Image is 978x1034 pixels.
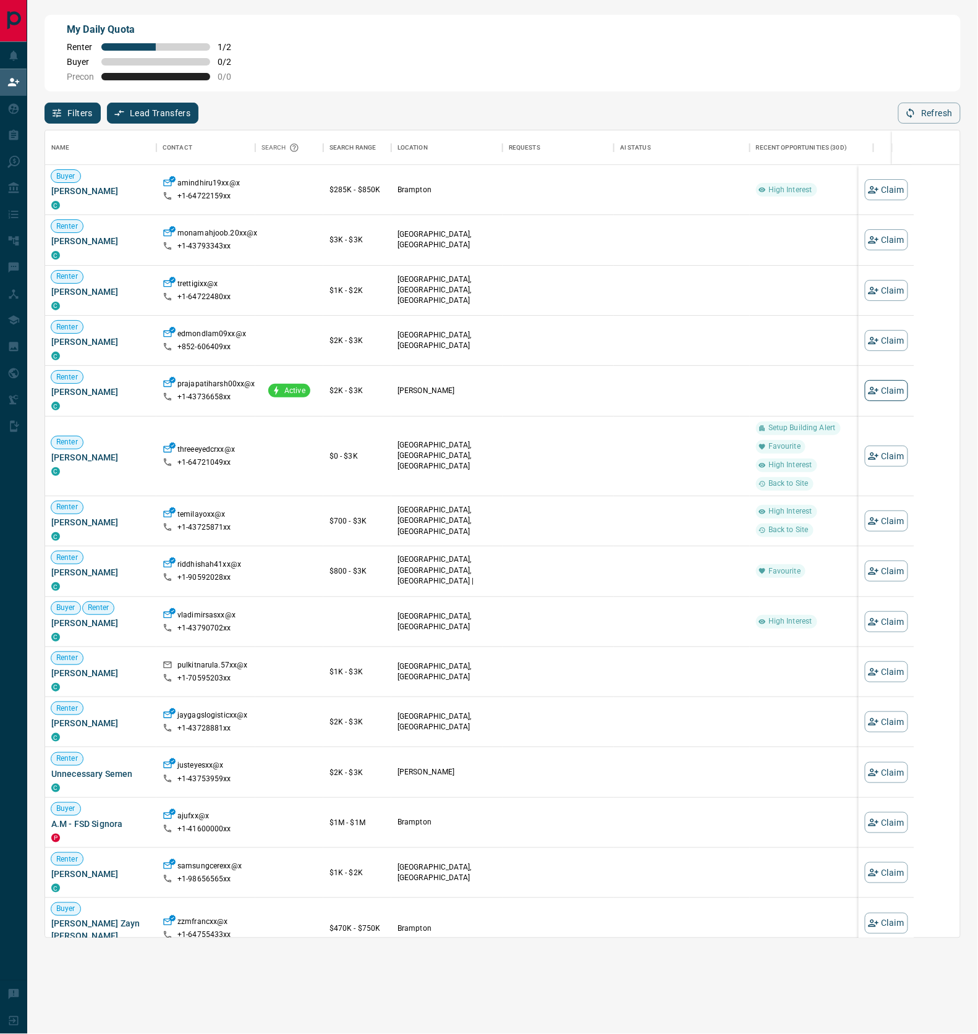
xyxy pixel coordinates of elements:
[865,229,908,250] button: Claim
[51,201,60,210] div: condos.ca
[398,440,496,472] p: [GEOGRAPHIC_DATA], [GEOGRAPHIC_DATA], [GEOGRAPHIC_DATA]
[398,386,496,396] p: [PERSON_NAME]
[177,917,228,930] p: zzmfrancxx@x
[398,130,428,165] div: Location
[51,884,60,892] div: condos.ca
[177,444,235,457] p: threeeyedcrxx@x
[614,130,750,165] div: AI Status
[279,386,310,396] span: Active
[763,478,814,489] span: Back to Site
[51,683,60,692] div: condos.ca
[865,711,908,732] button: Claim
[163,130,192,165] div: Contact
[763,566,806,577] span: Favourite
[330,666,385,677] p: $1K - $3K
[865,661,908,682] button: Claim
[51,372,83,383] span: Renter
[763,616,817,627] span: High Interest
[218,72,245,82] span: 0 / 0
[156,130,255,165] div: Contact
[177,279,218,292] p: trettigixx@x
[398,505,496,536] p: [GEOGRAPHIC_DATA], [GEOGRAPHIC_DATA], [GEOGRAPHIC_DATA]
[177,292,231,302] p: +1- 64722480xx
[51,553,83,563] span: Renter
[177,572,231,583] p: +1- 90592028xx
[865,913,908,934] button: Claim
[177,760,224,773] p: justeyesxx@x
[51,171,80,182] span: Buyer
[177,623,231,634] p: +1- 43790702xx
[51,302,60,310] div: condos.ca
[330,923,385,934] p: $470K - $750K
[51,633,60,642] div: condos.ca
[398,924,496,934] p: Brampton
[865,611,908,632] button: Claim
[177,710,247,723] p: jaygagslogisticxx@x
[51,818,150,830] span: A.M - FSD Signora
[763,506,817,517] span: High Interest
[177,342,231,352] p: +852- 606409xx
[763,441,806,452] span: Favourite
[177,874,231,884] p: +1- 98656565xx
[177,191,231,201] p: +1- 64722159xx
[67,42,94,52] span: Renter
[51,532,60,541] div: condos.ca
[51,603,80,613] span: Buyer
[177,861,242,874] p: samsungcerexx@x
[330,867,385,878] p: $1K - $2K
[177,522,231,533] p: +1- 43725871xx
[51,803,80,814] span: Buyer
[620,130,651,165] div: AI Status
[83,603,114,613] span: Renter
[67,57,94,67] span: Buyer
[898,103,961,124] button: Refresh
[51,235,150,247] span: [PERSON_NAME]
[177,610,236,623] p: vladimirsasxx@x
[51,130,70,165] div: Name
[177,392,231,402] p: +1- 43736658xx
[763,460,817,470] span: High Interest
[177,723,231,734] p: +1- 43728881xx
[509,130,540,165] div: Requests
[398,767,496,778] p: [PERSON_NAME]
[51,386,150,398] span: [PERSON_NAME]
[177,228,257,241] p: monamahjoob.20xx@x
[51,854,83,865] span: Renter
[51,667,150,679] span: [PERSON_NAME]
[330,184,385,195] p: $285K - $850K
[865,812,908,833] button: Claim
[330,385,385,396] p: $2K - $3K
[51,582,60,591] div: condos.ca
[51,784,60,792] div: condos.ca
[218,42,245,52] span: 1 / 2
[51,653,83,663] span: Renter
[51,768,150,780] span: Unnecessary Semen
[51,733,60,742] div: condos.ca
[330,234,385,245] p: $3K - $3K
[51,516,150,528] span: [PERSON_NAME]
[330,285,385,296] p: $1K - $2K
[51,221,83,232] span: Renter
[865,280,908,301] button: Claim
[51,437,83,447] span: Renter
[330,566,385,577] p: $800 - $3K
[51,918,150,943] span: [PERSON_NAME] Zayn [PERSON_NAME]
[398,229,496,250] p: [GEOGRAPHIC_DATA], [GEOGRAPHIC_DATA]
[763,423,841,433] span: Setup Building Alert
[763,525,814,535] span: Back to Site
[45,130,156,165] div: Name
[177,660,247,673] p: pulkitnarula.57xx@x
[177,559,241,572] p: riddhishah41xx@x
[398,274,496,306] p: [GEOGRAPHIC_DATA], [GEOGRAPHIC_DATA], [GEOGRAPHIC_DATA]
[865,862,908,883] button: Claim
[398,554,496,597] p: [GEOGRAPHIC_DATA], [GEOGRAPHIC_DATA], [GEOGRAPHIC_DATA] | [GEOGRAPHIC_DATA]
[51,271,83,282] span: Renter
[51,868,150,880] span: [PERSON_NAME]
[51,336,150,348] span: [PERSON_NAME]
[330,130,376,165] div: Search Range
[756,130,847,165] div: Recent Opportunities (30d)
[398,711,496,732] p: [GEOGRAPHIC_DATA], [GEOGRAPHIC_DATA]
[177,178,240,191] p: amindhiru19xx@x
[177,811,209,824] p: ajufxx@x
[51,467,60,476] div: condos.ca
